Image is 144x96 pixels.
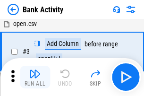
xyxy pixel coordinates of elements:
[23,5,63,14] div: Bank Activity
[23,48,30,55] span: # 3
[20,66,50,88] button: Run All
[25,81,46,87] div: Run All
[29,68,41,79] img: Run All
[8,4,19,15] img: Back
[125,4,136,15] img: Settings menu
[90,81,102,87] div: Skip
[118,70,133,85] img: Main button
[85,41,102,48] div: before
[103,41,118,48] div: range
[36,53,62,65] div: open!J:J
[80,66,110,88] button: Skip
[13,20,37,27] span: open.csv
[113,6,120,13] img: Support
[90,68,101,79] img: Skip
[45,38,81,50] div: Add Column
